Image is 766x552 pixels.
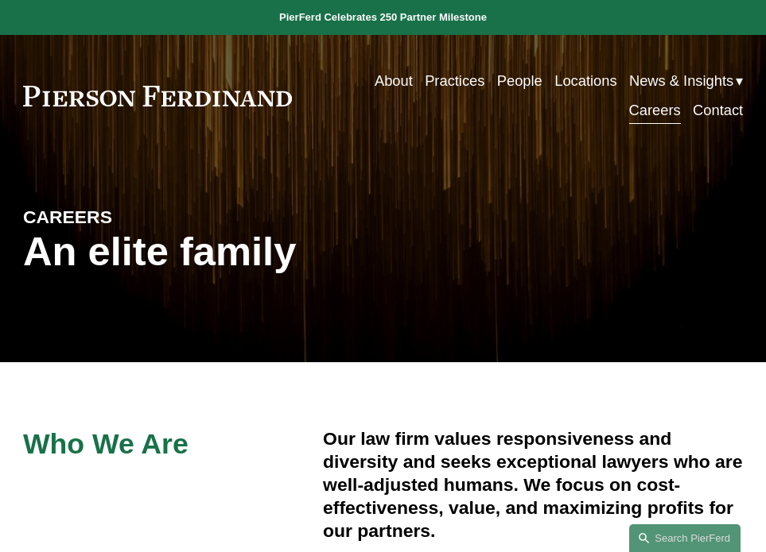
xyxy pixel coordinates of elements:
[629,96,681,125] a: Careers
[23,229,383,275] h1: An elite family
[554,67,616,96] a: Locations
[323,427,743,542] h4: Our law firm values responsiveness and diversity and seeks exceptional lawyers who are well-adjus...
[629,68,733,95] span: News & Insights
[629,67,743,96] a: folder dropdown
[425,67,484,96] a: Practices
[693,96,743,125] a: Contact
[497,67,542,96] a: People
[23,428,189,460] span: Who We Are
[375,67,413,96] a: About
[629,524,741,552] a: Search this site
[23,206,203,229] h4: CAREERS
